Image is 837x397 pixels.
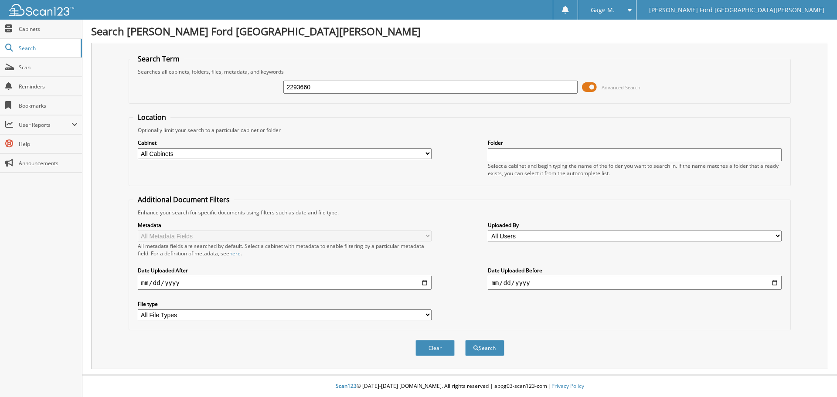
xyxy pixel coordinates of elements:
[591,7,615,13] span: Gage M.
[229,250,241,257] a: here
[91,24,828,38] h1: Search [PERSON_NAME] Ford [GEOGRAPHIC_DATA][PERSON_NAME]
[133,68,786,75] div: Searches all cabinets, folders, files, metadata, and keywords
[9,4,74,16] img: scan123-logo-white.svg
[465,340,504,356] button: Search
[133,209,786,216] div: Enhance your search for specific documents using filters such as date and file type.
[649,7,824,13] span: [PERSON_NAME] Ford [GEOGRAPHIC_DATA][PERSON_NAME]
[415,340,455,356] button: Clear
[138,221,432,229] label: Metadata
[133,54,184,64] legend: Search Term
[19,121,71,129] span: User Reports
[19,25,78,33] span: Cabinets
[488,139,782,146] label: Folder
[19,140,78,148] span: Help
[133,112,170,122] legend: Location
[19,102,78,109] span: Bookmarks
[19,64,78,71] span: Scan
[19,44,76,52] span: Search
[133,126,786,134] div: Optionally limit your search to a particular cabinet or folder
[19,159,78,167] span: Announcements
[488,276,782,290] input: end
[138,242,432,257] div: All metadata fields are searched by default. Select a cabinet with metadata to enable filtering b...
[793,355,837,397] iframe: Chat Widget
[138,139,432,146] label: Cabinet
[602,84,640,91] span: Advanced Search
[138,267,432,274] label: Date Uploaded After
[82,376,837,397] div: © [DATE]-[DATE] [DOMAIN_NAME]. All rights reserved | appg03-scan123-com |
[19,83,78,90] span: Reminders
[488,221,782,229] label: Uploaded By
[138,300,432,308] label: File type
[133,195,234,204] legend: Additional Document Filters
[336,382,357,390] span: Scan123
[488,162,782,177] div: Select a cabinet and begin typing the name of the folder you want to search in. If the name match...
[488,267,782,274] label: Date Uploaded Before
[138,276,432,290] input: start
[551,382,584,390] a: Privacy Policy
